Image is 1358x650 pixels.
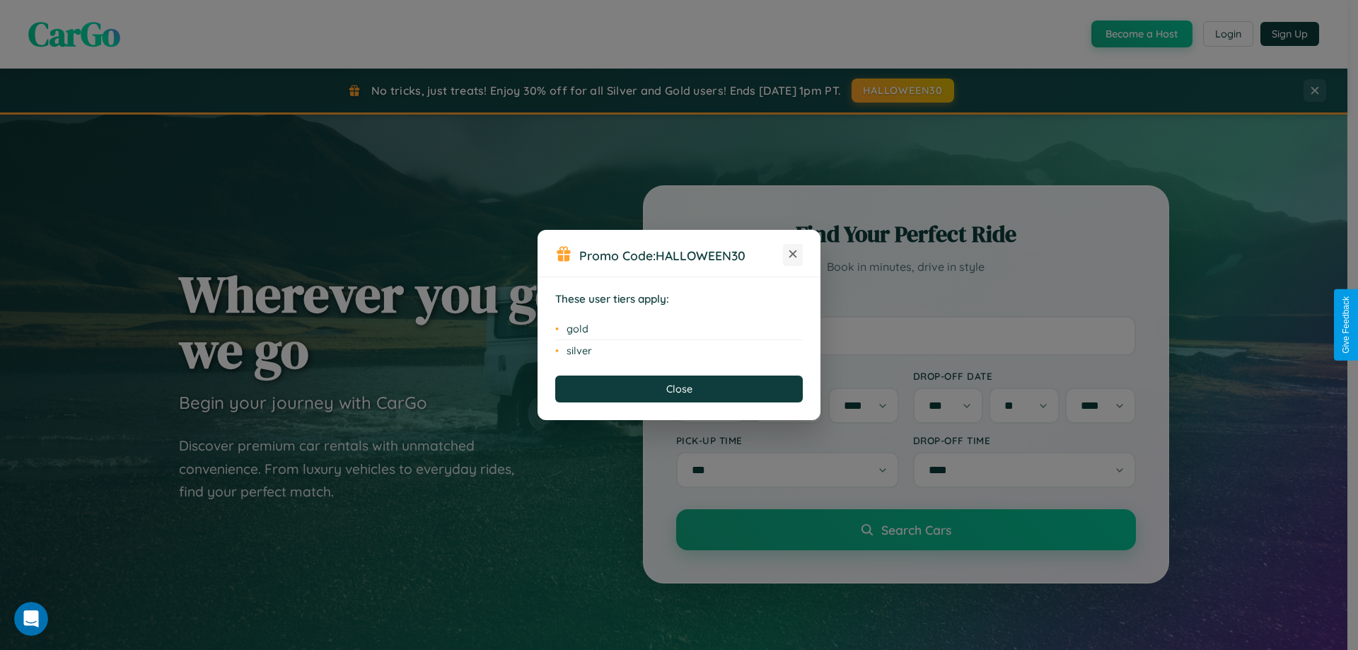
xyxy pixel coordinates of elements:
[555,318,803,340] li: gold
[579,248,783,263] h3: Promo Code:
[555,376,803,402] button: Close
[555,292,669,306] strong: These user tiers apply:
[555,340,803,361] li: silver
[1341,296,1351,354] div: Give Feedback
[656,248,745,263] b: HALLOWEEN30
[14,602,48,636] iframe: Intercom live chat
